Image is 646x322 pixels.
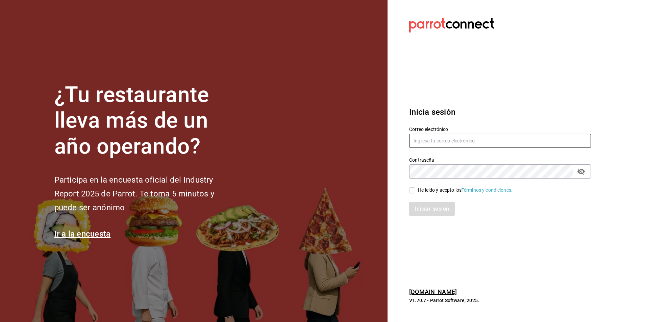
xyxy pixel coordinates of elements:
[462,187,513,193] a: Términos y condiciones.
[54,229,111,239] a: Ir a la encuesta
[54,82,237,160] h1: ¿Tu restaurante lleva más de un año operando?
[409,288,457,295] a: [DOMAIN_NAME]
[54,173,237,214] h2: Participa en la encuesta oficial del Industry Report 2025 de Parrot. Te toma 5 minutos y puede se...
[409,157,591,162] label: Contraseña
[409,127,591,131] label: Correo electrónico
[409,297,591,304] p: V1.70.7 - Parrot Software, 2025.
[409,106,591,118] h3: Inicia sesión
[418,187,513,194] div: He leído y acepto los
[575,166,587,177] button: passwordField
[409,134,591,148] input: Ingresa tu correo electrónico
